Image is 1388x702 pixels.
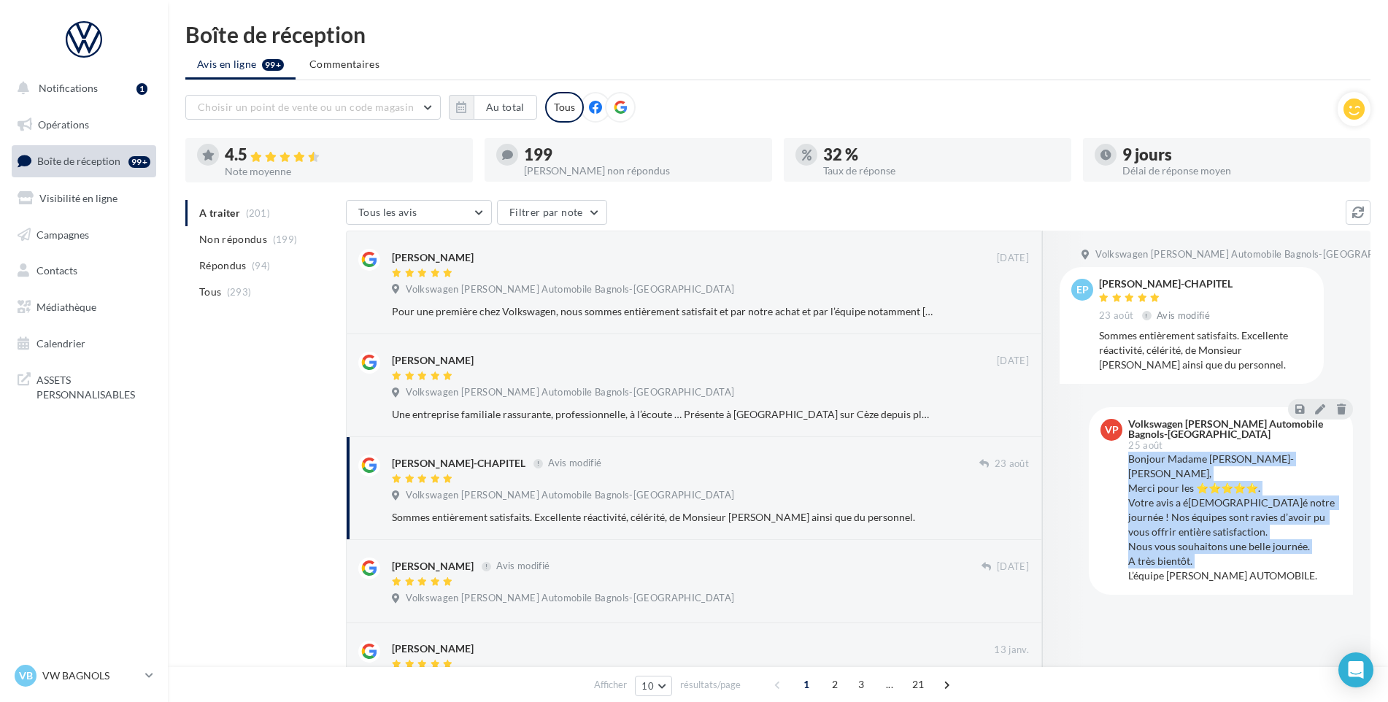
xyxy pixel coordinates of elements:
button: Au total [449,95,537,120]
span: Contacts [36,264,77,277]
div: Une entreprise familiale rassurante, professionnelle, à l’écoute … Présente à [GEOGRAPHIC_DATA] s... [392,407,934,422]
span: Choisir un point de vente ou un code magasin [198,101,414,113]
span: Volkswagen [PERSON_NAME] Automobile Bagnols-[GEOGRAPHIC_DATA] [406,386,734,399]
div: Boîte de réception [185,23,1370,45]
span: Tous [199,285,221,299]
a: Visibilité en ligne [9,183,159,214]
div: Bonjour Madame [PERSON_NAME]-[PERSON_NAME], Merci pour les ⭐⭐⭐⭐⭐. Votre avis a é[DEMOGRAPHIC_DATA... [1128,452,1341,583]
div: 32 % [823,147,1060,163]
span: 2 [823,673,847,696]
span: Médiathèque [36,301,96,313]
div: Pour une première chez Volkswagen, nous sommes entièrement satisfait et par notre achat et par l’... [392,304,934,319]
div: Sommes entièrement satisfaits. Excellente réactivité, célérité, de Monsieur [PERSON_NAME] ainsi q... [1099,328,1312,372]
div: Volkswagen [PERSON_NAME] Automobile Bagnols-[GEOGRAPHIC_DATA] [1128,419,1338,439]
span: 3 [849,673,873,696]
span: Volkswagen [PERSON_NAME] Automobile Bagnols-[GEOGRAPHIC_DATA] [406,592,734,605]
span: Avis modifié [496,560,550,572]
div: 99+ [128,156,150,168]
div: [PERSON_NAME] [392,641,474,656]
span: Tous les avis [358,206,417,218]
span: 13 janv. [994,644,1029,657]
div: Sommes entièrement satisfaits. Excellente réactivité, célérité, de Monsieur [PERSON_NAME] ainsi q... [392,510,934,525]
a: Calendrier [9,328,159,359]
span: 21 [906,673,930,696]
button: 10 [635,676,672,696]
div: 4.5 [225,147,461,163]
div: [PERSON_NAME] [392,250,474,265]
span: EP [1076,282,1089,297]
span: (293) [227,286,252,298]
div: Tous [545,92,584,123]
span: Notifications [39,82,98,94]
a: VB VW BAGNOLS [12,662,156,690]
span: Visibilité en ligne [39,192,117,204]
span: 25 août [1128,441,1163,450]
div: Note moyenne [225,166,461,177]
span: Afficher [594,678,627,692]
div: [PERSON_NAME] [392,353,474,368]
span: VB [19,668,33,683]
span: ... [878,673,901,696]
div: 1 [136,83,147,95]
span: Opérations [38,118,89,131]
div: 199 [524,147,760,163]
span: 23 août [995,458,1029,471]
span: Avis modifié [548,458,601,469]
span: résultats/page [680,678,741,692]
span: Calendrier [36,337,85,350]
div: [PERSON_NAME]-CHAPITEL [1099,279,1233,289]
span: Commentaires [309,57,379,72]
a: Campagnes [9,220,159,250]
span: [DATE] [997,560,1029,574]
div: [PERSON_NAME] non répondus [524,166,760,176]
a: Contacts [9,255,159,286]
a: Boîte de réception99+ [9,145,159,177]
a: Opérations [9,109,159,140]
span: ASSETS PERSONNALISABLES [36,370,150,401]
a: Médiathèque [9,292,159,323]
p: VW BAGNOLS [42,668,139,683]
span: Campagnes [36,228,89,240]
button: Choisir un point de vente ou un code magasin [185,95,441,120]
button: Au total [474,95,537,120]
span: (199) [273,234,298,245]
button: Filtrer par note [497,200,607,225]
div: Délai de réponse moyen [1122,166,1359,176]
button: Notifications 1 [9,73,153,104]
span: (94) [252,260,270,271]
div: [PERSON_NAME]-CHAPITEL [392,456,525,471]
div: 9 jours [1122,147,1359,163]
span: Répondus [199,258,247,273]
span: Avis modifié [1157,309,1210,321]
div: [PERSON_NAME] [392,559,474,574]
span: 23 août [1099,309,1133,323]
button: Tous les avis [346,200,492,225]
span: [DATE] [997,252,1029,265]
div: Taux de réponse [823,166,1060,176]
span: 10 [641,680,654,692]
span: Volkswagen [PERSON_NAME] Automobile Bagnols-[GEOGRAPHIC_DATA] [406,489,734,502]
span: [DATE] [997,355,1029,368]
a: ASSETS PERSONNALISABLES [9,364,159,407]
span: Non répondus [199,232,267,247]
span: Volkswagen [PERSON_NAME] Automobile Bagnols-[GEOGRAPHIC_DATA] [406,283,734,296]
span: VP [1105,423,1119,437]
span: 1 [795,673,818,696]
span: Boîte de réception [37,155,120,167]
div: Open Intercom Messenger [1338,652,1373,687]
